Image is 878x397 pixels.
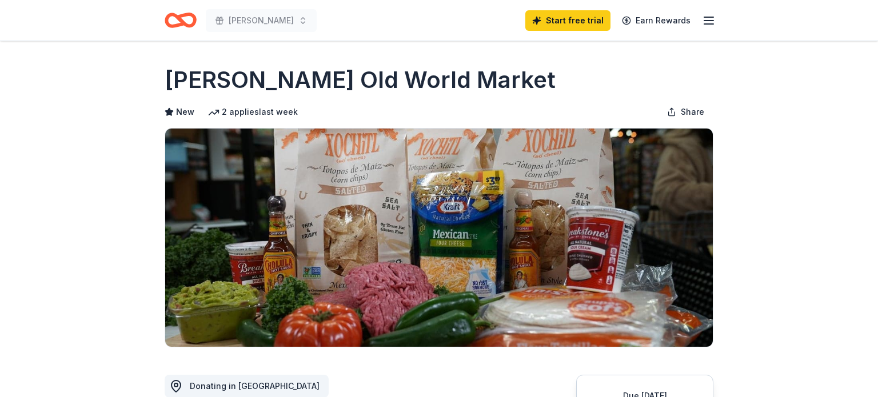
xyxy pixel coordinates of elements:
a: Start free trial [525,10,610,31]
a: Earn Rewards [615,10,697,31]
button: Share [658,101,713,123]
span: New [176,105,194,119]
h1: [PERSON_NAME] Old World Market [165,64,556,96]
a: Home [165,7,197,34]
button: [PERSON_NAME] [206,9,317,32]
span: Donating in [GEOGRAPHIC_DATA] [190,381,320,391]
span: Share [681,105,704,119]
div: 2 applies last week [208,105,298,119]
span: [PERSON_NAME] [229,14,294,27]
img: Image for Livoti's Old World Market [165,129,713,347]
